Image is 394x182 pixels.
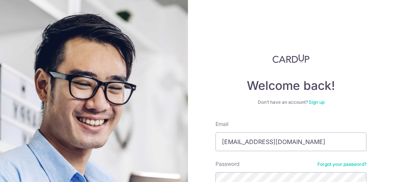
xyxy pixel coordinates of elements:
[272,54,309,63] img: CardUp Logo
[215,120,228,128] label: Email
[215,132,366,151] input: Enter your Email
[317,161,366,167] a: Forgot your password?
[215,78,366,93] h4: Welcome back!
[215,99,366,105] div: Don’t have an account?
[309,99,325,105] a: Sign up
[215,160,240,168] label: Password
